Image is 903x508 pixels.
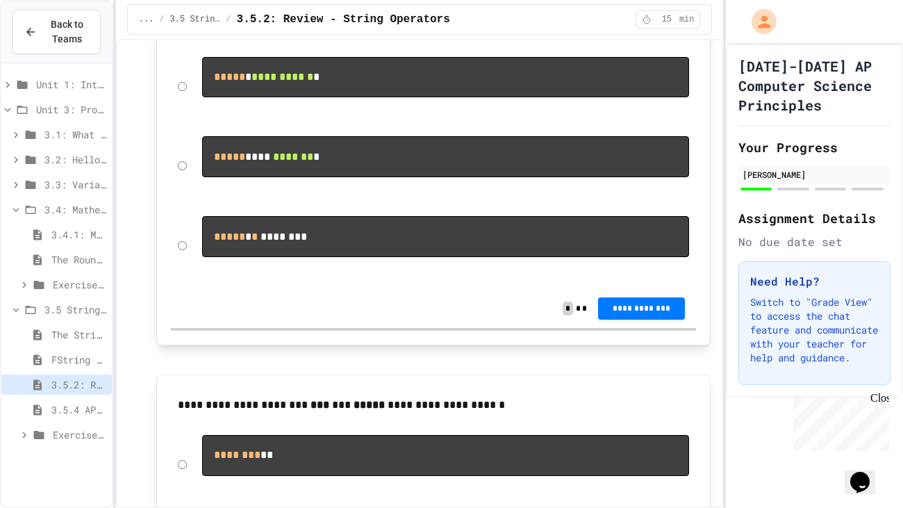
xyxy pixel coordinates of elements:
[738,208,890,228] h2: Assignment Details
[656,14,678,25] span: 15
[6,6,96,88] div: Chat with us now!Close
[738,56,890,115] h1: [DATE]-[DATE] AP Computer Science Principles
[53,427,106,442] span: Exercise - String Operators
[45,17,89,47] span: Back to Teams
[738,233,890,250] div: No due date set
[139,14,154,25] span: ...
[750,273,879,290] h3: Need Help?
[159,14,164,25] span: /
[51,352,106,367] span: FString Function
[170,14,221,25] span: 3.5 String Operators
[51,327,106,342] span: The String Module
[743,168,886,181] div: [PERSON_NAME]
[750,295,879,365] p: Switch to "Grade View" to access the chat feature and communicate with your teacher for help and ...
[788,392,889,451] iframe: chat widget
[679,14,695,25] span: min
[737,6,780,38] div: My Account
[44,127,106,142] span: 3.1: What is Code?
[237,11,450,28] span: 3.5.2: Review - String Operators
[13,10,101,54] button: Back to Teams
[44,302,106,317] span: 3.5 String Operators
[738,138,890,157] h2: Your Progress
[51,377,106,392] span: 3.5.2: Review - String Operators
[36,102,106,117] span: Unit 3: Programming with Python
[36,77,106,92] span: Unit 1: Intro to Computer Science
[51,227,106,242] span: 3.4.1: Mathematical Operators
[44,152,106,167] span: 3.2: Hello, World!
[226,14,231,25] span: /
[51,252,106,267] span: The Round Function
[845,452,889,494] iframe: chat widget
[53,277,106,292] span: Exercise - Mathematical Operators
[51,402,106,417] span: 3.5.4 AP Practice - String Manipulation
[44,202,106,217] span: 3.4: Mathematical Operators
[44,177,106,192] span: 3.3: Variables and Data Types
